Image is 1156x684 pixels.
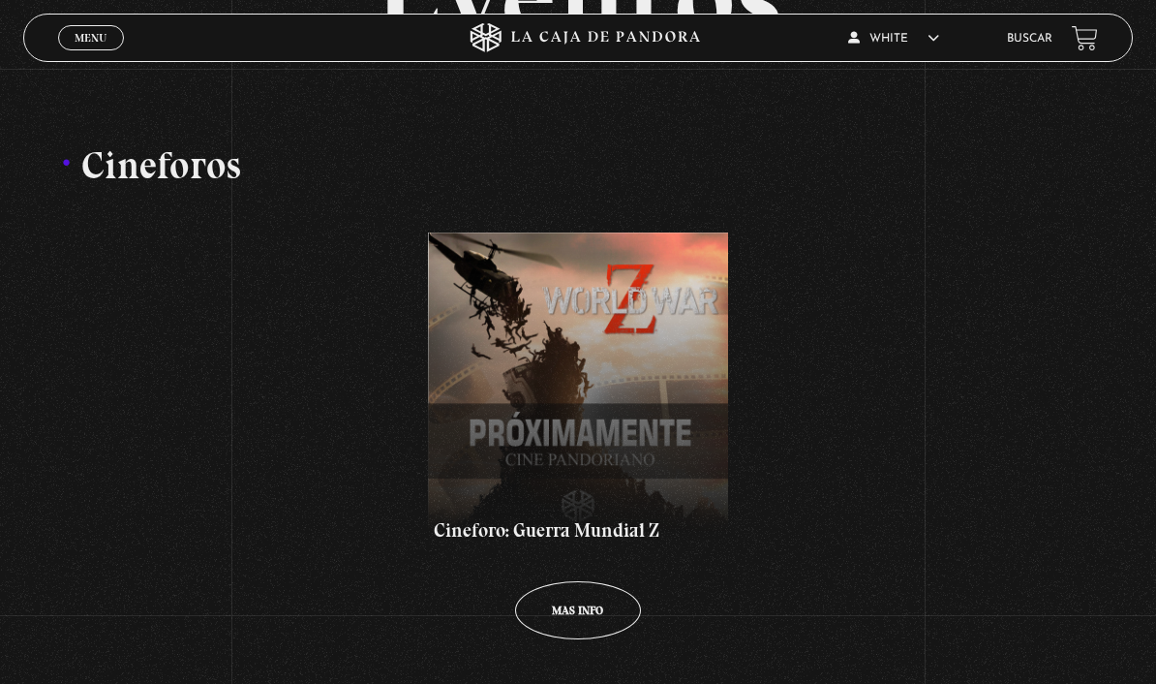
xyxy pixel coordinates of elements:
span: Mas info [552,605,603,616]
span: Menu [75,32,106,44]
h4: Cineforo: Guerra Mundial Z [434,516,704,544]
a: Buscar [1007,33,1052,45]
span: White [848,33,939,45]
span: Cerrar [68,48,113,62]
a: View your shopping cart [1072,25,1098,51]
a: Mas info [515,581,641,639]
h3: Cineforos [62,145,1094,184]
